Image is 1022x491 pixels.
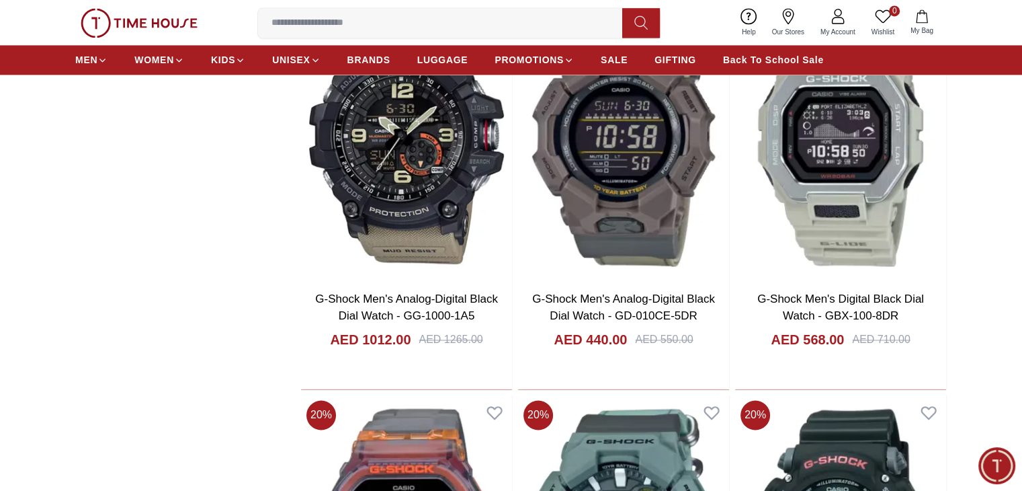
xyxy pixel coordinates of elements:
div: Find your dream watch—experts ready to assist! [17,174,252,202]
a: BRANDS [347,48,390,72]
div: Conversation [133,313,264,358]
a: MEN [75,48,108,72]
span: UNISEX [272,53,310,67]
span: Help [736,27,761,37]
a: G-Shock Men's Digital Black Dial Watch - GBX-100-8DR [757,293,924,323]
a: Help [734,5,764,40]
span: My Bag [905,26,939,36]
a: G-Shock Men's Analog-Digital Black Dial Watch - GG-1000-1A5 [315,293,498,323]
span: LUGGAGE [417,53,468,67]
a: 0Wishlist [863,5,902,40]
a: SALE [601,48,628,72]
a: Our Stores [764,5,812,40]
span: BRANDS [347,53,390,67]
h4: AED 1012.00 [330,330,411,349]
h4: AED 440.00 [554,330,627,349]
div: Timehousecompany [17,116,252,167]
span: Back To School Sale [723,53,824,67]
span: GIFTING [654,53,696,67]
span: 20 % [523,400,553,430]
h4: AED 568.00 [771,330,844,349]
a: Back To School Sale [723,48,824,72]
a: LUGGAGE [417,48,468,72]
span: Wishlist [866,27,900,37]
span: My Account [815,27,861,37]
span: Home [54,342,81,353]
span: Conversation [167,342,229,353]
span: WOMEN [134,53,174,67]
span: SALE [601,53,628,67]
span: 20 % [306,400,336,430]
a: KIDS [211,48,245,72]
div: AED 1265.00 [419,332,482,348]
a: WOMEN [134,48,184,72]
img: Company logo [18,17,44,44]
div: AED 710.00 [852,332,910,348]
button: My Bag [902,7,941,38]
img: G-Shock Men's Analog-Digital Black Dial Watch - GD-010CE-5DR [518,1,729,279]
span: PROMOTIONS [495,53,564,67]
a: UNISEX [272,48,320,72]
span: Chat with us now [62,237,228,254]
span: KIDS [211,53,235,67]
img: G-Shock Men's Analog-Digital Black Dial Watch - GG-1000-1A5 [301,1,512,279]
span: 20 % [740,400,770,430]
a: GIFTING [654,48,696,72]
span: Our Stores [767,27,810,37]
a: G-Shock Men's Analog-Digital Black Dial Watch - GD-010CE-5DR [532,293,715,323]
div: Chat Widget [978,447,1015,484]
div: Chat with us now [17,219,252,272]
img: G-Shock Men's Digital Black Dial Watch - GBX-100-8DR [735,1,946,279]
div: AED 550.00 [635,332,693,348]
div: Home [5,313,130,358]
a: PROMOTIONS [495,48,574,72]
img: ... [81,8,198,38]
span: 0 [889,5,900,16]
span: MEN [75,53,97,67]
